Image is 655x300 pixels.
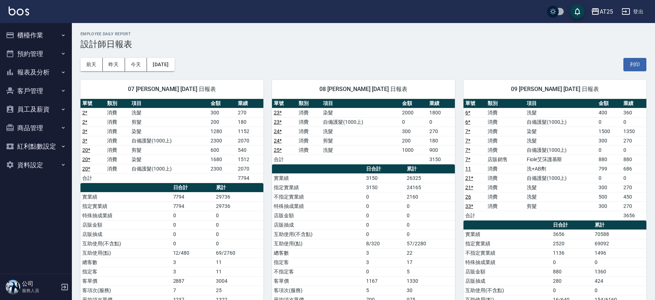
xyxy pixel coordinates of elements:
td: 自備護髮(1000上) [321,117,400,127]
td: 染髮 [130,127,209,136]
td: 剪髮 [130,117,209,127]
td: 270 [622,201,646,211]
td: 實業績 [80,192,171,201]
td: 3150 [364,183,405,192]
button: save [570,4,585,19]
td: 店販金額 [272,211,364,220]
td: 總客數 [80,258,171,267]
button: 員工及薪資 [3,100,69,119]
td: 自備護髮(1000上) [130,136,209,145]
td: 特殊抽成業績 [80,211,171,220]
td: 剪髮 [321,136,400,145]
table: a dense table [463,99,646,221]
td: 3656 [622,211,646,220]
td: 0 [364,220,405,229]
td: 3150 [428,155,455,164]
th: 業績 [428,99,455,108]
td: 600 [209,145,236,155]
td: 店販抽成 [272,220,364,229]
td: 69092 [593,239,646,248]
td: 0 [214,229,263,239]
td: 799 [597,164,622,173]
td: 2520 [551,239,593,248]
td: 69/2760 [214,248,263,258]
button: 商品管理 [3,119,69,137]
td: 染髮 [130,155,209,164]
th: 金額 [400,99,428,108]
td: 3 [171,258,215,267]
td: 0 [405,211,455,220]
td: 消費 [297,136,322,145]
td: 0 [622,117,646,127]
th: 金額 [209,99,236,108]
td: 互助使用(點) [272,239,364,248]
td: 0 [405,229,455,239]
td: 0 [597,145,622,155]
td: 0 [214,220,263,229]
td: 3 [171,267,215,276]
td: 1680 [209,155,236,164]
td: 880 [551,267,593,276]
td: 300 [597,183,622,192]
td: 消費 [486,127,525,136]
td: 180 [428,136,455,145]
td: 店販抽成 [80,229,171,239]
td: 880 [622,155,646,164]
td: 0 [597,117,622,127]
td: 5 [364,286,405,295]
td: 客單價 [80,276,171,286]
td: 合計 [272,155,297,164]
td: 24165 [405,183,455,192]
td: 店販抽成 [463,276,551,286]
td: 洗髮 [525,183,597,192]
button: 今天 [125,58,147,71]
td: 17 [405,258,455,267]
td: 5 [405,267,455,276]
td: 染髮 [525,127,597,136]
th: 累計 [214,183,263,192]
button: 列印 [623,58,646,71]
th: 類別 [105,99,130,108]
td: 消費 [105,164,130,173]
h2: Employee Daily Report [80,32,646,36]
td: 自備護髮(1000上) [525,117,597,127]
button: AT25 [588,4,616,19]
td: 0 [214,211,263,220]
td: 300 [400,127,428,136]
td: 25 [214,286,263,295]
td: 300 [597,136,622,145]
td: 0 [551,286,593,295]
th: 單號 [463,99,486,108]
td: 0 [400,117,428,127]
button: 預約管理 [3,45,69,63]
th: 類別 [486,99,525,108]
th: 單號 [272,99,297,108]
td: 0 [364,192,405,201]
td: 1167 [364,276,405,286]
th: 累計 [593,221,646,230]
td: 1152 [236,127,263,136]
td: 300 [597,201,622,211]
td: 消費 [297,117,322,127]
td: 3656 [551,229,593,239]
td: 不指定實業績 [463,248,551,258]
th: 項目 [130,99,209,108]
td: 消費 [105,127,130,136]
td: 29736 [214,192,263,201]
td: 店販金額 [80,220,171,229]
td: 指定客 [272,258,364,267]
button: [DATE] [147,58,174,71]
td: 互助使用(不含點) [272,229,364,239]
td: 0 [364,201,405,211]
td: 3 [364,248,405,258]
td: 0 [622,173,646,183]
td: 客單價 [272,276,364,286]
td: 消費 [486,183,525,192]
th: 日合計 [364,164,405,174]
td: 400 [597,108,622,117]
td: 70588 [593,229,646,239]
td: 特殊抽成業績 [272,201,364,211]
th: 項目 [525,99,597,108]
td: 消費 [486,201,525,211]
td: 300 [209,108,236,117]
